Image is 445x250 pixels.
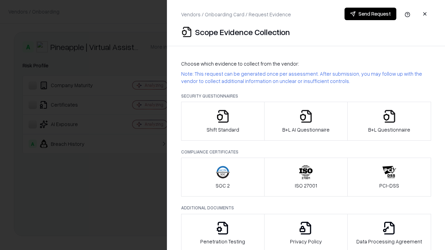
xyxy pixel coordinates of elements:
p: Note: This request can be generated once per assessment. After submission, you may follow up with... [181,70,431,85]
p: PCI-DSS [379,182,399,189]
p: B+L Questionnaire [368,126,410,133]
button: B+L AI Questionnaire [264,102,348,141]
p: Data Processing Agreement [356,238,422,245]
p: Vendors / Onboarding Card / Request Evidence [181,11,291,18]
p: B+L AI Questionnaire [282,126,330,133]
button: SOC 2 [181,158,265,197]
p: Compliance Certificates [181,149,431,155]
p: Scope Evidence Collection [195,26,290,37]
p: Privacy Policy [290,238,322,245]
button: ISO 27001 [264,158,348,197]
button: Shift Standard [181,102,265,141]
button: PCI-DSS [347,158,431,197]
p: Penetration Testing [200,238,245,245]
button: B+L Questionnaire [347,102,431,141]
p: Shift Standard [207,126,239,133]
button: Send Request [345,8,396,20]
p: Choose which evidence to collect from the vendor: [181,60,431,67]
p: ISO 27001 [295,182,317,189]
p: Additional Documents [181,205,431,211]
p: Security Questionnaires [181,93,431,99]
p: SOC 2 [216,182,230,189]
